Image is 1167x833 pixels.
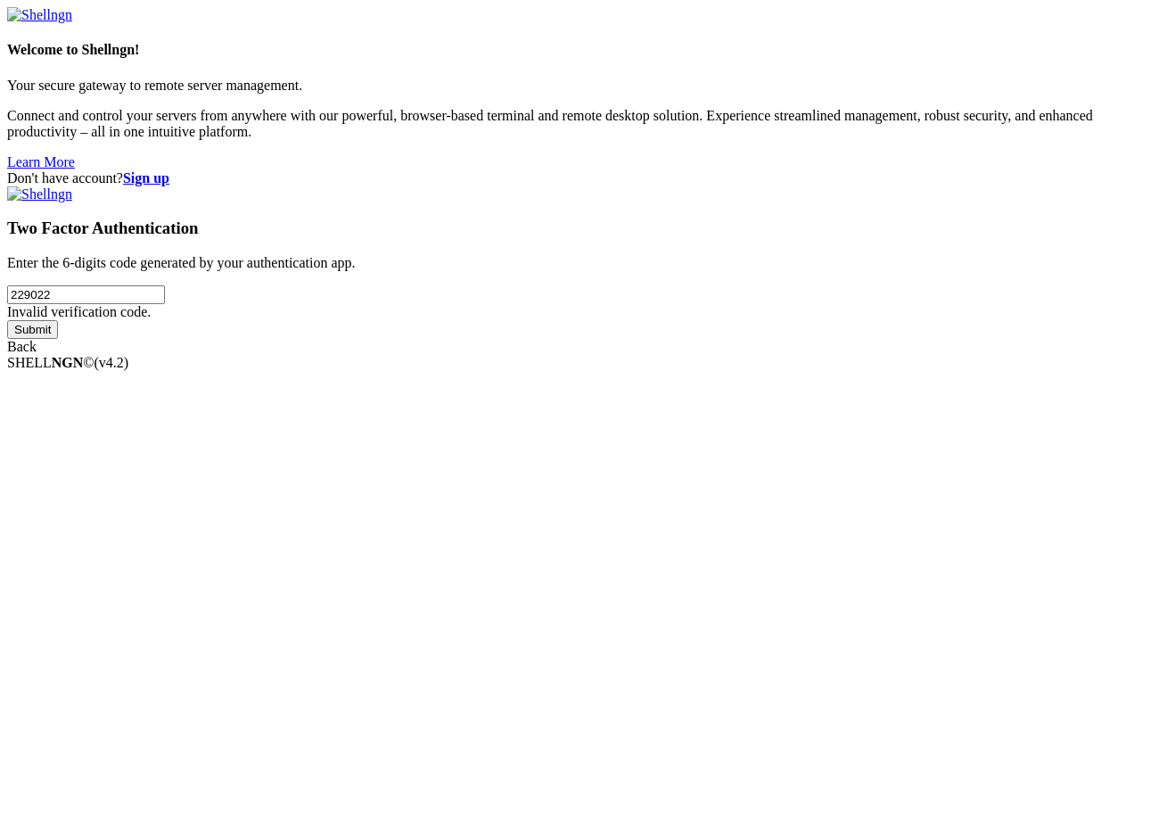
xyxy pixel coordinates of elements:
h4: Welcome to Shellngn! [7,42,1160,58]
input: Submit [7,320,58,339]
b: NGN [52,355,84,370]
p: Your secure gateway to remote server management. [7,78,1160,94]
span: SHELL © [7,355,128,370]
a: Back [7,339,37,354]
a: Sign up [123,170,169,186]
p: Enter the 6-digits code generated by your authentication app. [7,255,1160,271]
span: 4.2.0 [95,355,129,370]
a: Learn More [7,154,75,169]
div: Don't have account? [7,170,1160,186]
img: Shellngn [7,186,72,202]
p: Connect and control your servers from anywhere with our powerful, browser-based terminal and remo... [7,108,1160,140]
div: Invalid verification code. [7,304,1160,320]
h3: Two Factor Authentication [7,219,1160,238]
input: Two factor code [7,285,165,304]
img: Shellngn [7,7,72,23]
